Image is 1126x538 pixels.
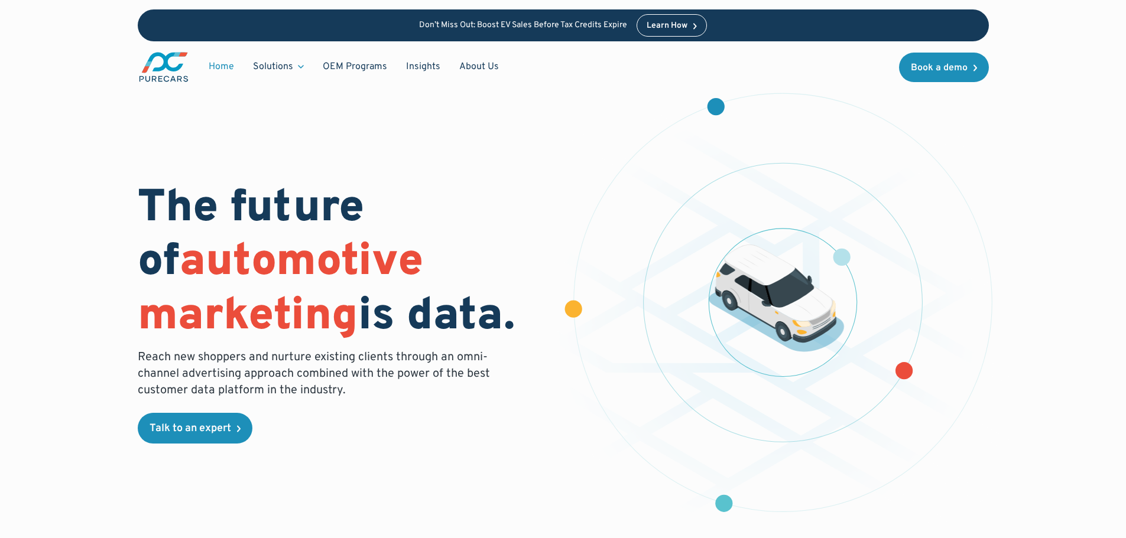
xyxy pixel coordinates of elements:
a: Talk to an expert [138,413,252,444]
div: Learn How [647,22,687,30]
a: About Us [450,56,508,78]
a: Learn How [637,14,707,37]
div: Solutions [253,60,293,73]
h1: The future of is data. [138,182,549,344]
a: Insights [397,56,450,78]
span: automotive marketing [138,234,423,345]
a: OEM Programs [313,56,397,78]
a: main [138,51,190,83]
img: purecars logo [138,51,190,83]
div: Solutions [244,56,313,78]
a: Home [199,56,244,78]
div: Talk to an expert [150,423,231,434]
p: Reach new shoppers and nurture existing clients through an omni-channel advertising approach comb... [138,349,497,399]
a: Book a demo [899,53,989,82]
img: illustration of a vehicle [708,244,844,352]
div: Book a demo [911,63,968,73]
p: Don’t Miss Out: Boost EV Sales Before Tax Credits Expire [419,21,627,31]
